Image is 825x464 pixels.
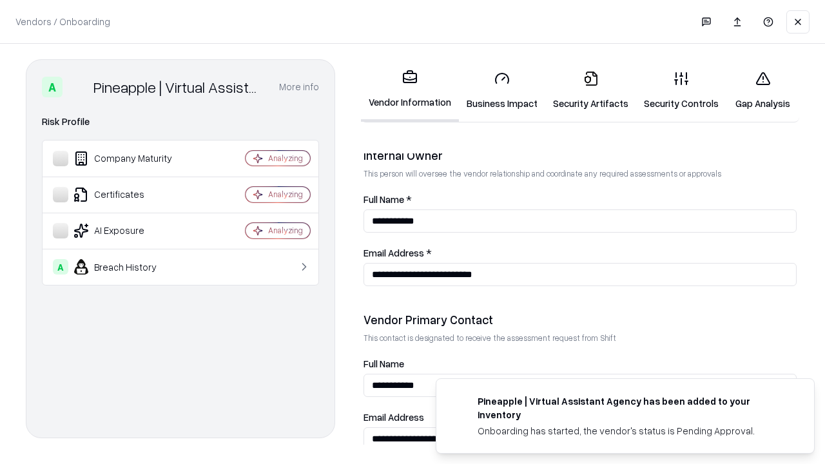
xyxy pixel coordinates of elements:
label: Email Address * [364,248,797,258]
div: A [53,259,68,275]
div: Pineapple | Virtual Assistant Agency [93,77,264,97]
a: Gap Analysis [726,61,799,121]
p: This contact is designated to receive the assessment request from Shift [364,333,797,343]
div: Pineapple | Virtual Assistant Agency has been added to your inventory [478,394,783,421]
a: Vendor Information [361,59,459,122]
div: Vendor Primary Contact [364,312,797,327]
img: Pineapple | Virtual Assistant Agency [68,77,88,97]
div: Certificates [53,187,207,202]
a: Security Artifacts [545,61,636,121]
button: More info [279,75,319,99]
img: trypineapple.com [452,394,467,410]
div: Internal Owner [364,148,797,163]
div: A [42,77,63,97]
p: This person will oversee the vendor relationship and coordinate any required assessments or appro... [364,168,797,179]
div: Onboarding has started, the vendor's status is Pending Approval. [478,424,783,438]
div: Analyzing [268,225,303,236]
label: Full Name * [364,195,797,204]
label: Email Address [364,412,797,422]
div: Analyzing [268,153,303,164]
a: Security Controls [636,61,726,121]
a: Business Impact [459,61,545,121]
div: Analyzing [268,189,303,200]
div: Company Maturity [53,151,207,166]
div: Breach History [53,259,207,275]
div: Risk Profile [42,114,319,130]
div: AI Exposure [53,223,207,238]
p: Vendors / Onboarding [15,15,110,28]
label: Full Name [364,359,797,369]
